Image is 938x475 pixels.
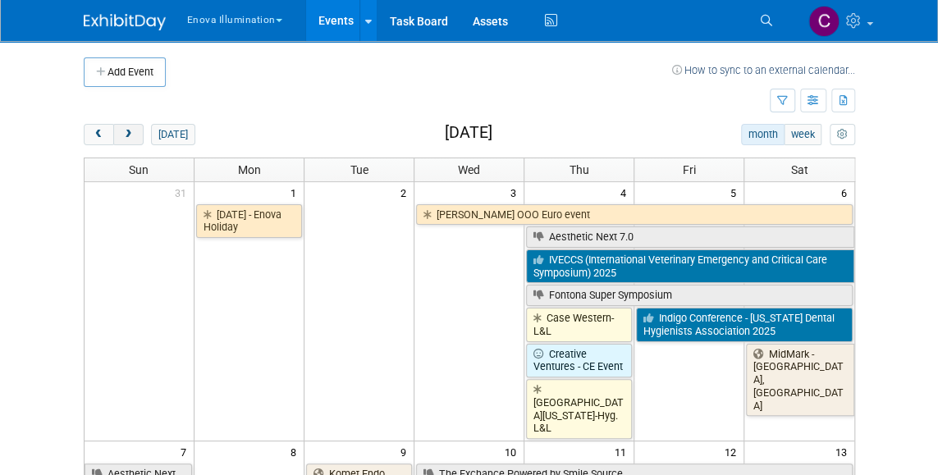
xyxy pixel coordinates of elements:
a: How to sync to an external calendar... [672,64,855,76]
span: 4 [619,182,634,203]
button: Add Event [84,57,166,87]
a: [PERSON_NAME] OOO Euro event [416,204,853,226]
span: Wed [458,163,480,176]
span: Fri [683,163,696,176]
img: ExhibitDay [84,14,166,30]
span: 6 [840,182,854,203]
button: [DATE] [151,124,194,145]
button: prev [84,124,114,145]
span: 31 [173,182,194,203]
span: Sat [790,163,808,176]
span: Tue [350,163,368,176]
button: next [113,124,144,145]
h2: [DATE] [444,124,492,142]
span: 5 [729,182,744,203]
img: Coley McClendon [808,6,840,37]
span: Sun [129,163,149,176]
button: myCustomButton [830,124,854,145]
span: 1 [289,182,304,203]
span: 13 [834,441,854,462]
i: Personalize Calendar [837,130,848,140]
span: 8 [289,441,304,462]
a: [DATE] - Enova Holiday [196,204,302,238]
a: Indigo Conference - [US_STATE] Dental Hygienists Association 2025 [636,308,853,341]
span: 12 [723,441,744,462]
span: 7 [179,441,194,462]
span: 10 [503,441,524,462]
span: Thu [570,163,589,176]
span: 2 [399,182,414,203]
span: 11 [613,441,634,462]
a: Fontona Super Symposium [526,285,853,306]
a: Case Western-L&L [526,308,632,341]
a: Creative Ventures - CE Event [526,344,632,377]
a: Aesthetic Next 7.0 [526,226,854,248]
span: 3 [509,182,524,203]
button: month [741,124,785,145]
a: MidMark - [GEOGRAPHIC_DATA], [GEOGRAPHIC_DATA] [746,344,854,417]
a: IVECCS (International Veterinary Emergency and Critical Care Symposium) 2025 [526,249,854,283]
span: 9 [399,441,414,462]
button: week [784,124,821,145]
a: [GEOGRAPHIC_DATA][US_STATE]-Hyg. L&L [526,379,632,439]
span: Mon [238,163,261,176]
